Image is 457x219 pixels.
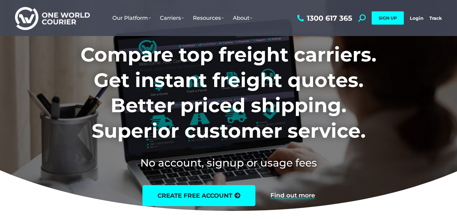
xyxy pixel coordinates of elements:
[188,9,228,27] a: Resources
[193,15,224,21] span: Resources
[15,6,90,30] img: One World Courier
[41,155,416,170] h2: No account, signup or usage fees
[108,9,155,27] a: Our Platform
[112,15,151,21] span: Our Platform
[379,15,397,21] span: SIGN UP
[296,14,352,22] a: 1300 617 365
[233,15,252,21] span: About
[41,42,416,143] h1: Compare top freight carriers. Get instant freight quotes. Better priced shipping. Superior custom...
[155,9,188,27] a: Carriers
[270,192,315,199] a: Find out more
[160,15,184,21] span: Carriers
[142,185,255,206] a: create free account
[429,15,442,21] a: Track
[372,11,404,25] a: SIGN UP
[410,15,423,21] a: Login
[228,9,257,27] a: About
